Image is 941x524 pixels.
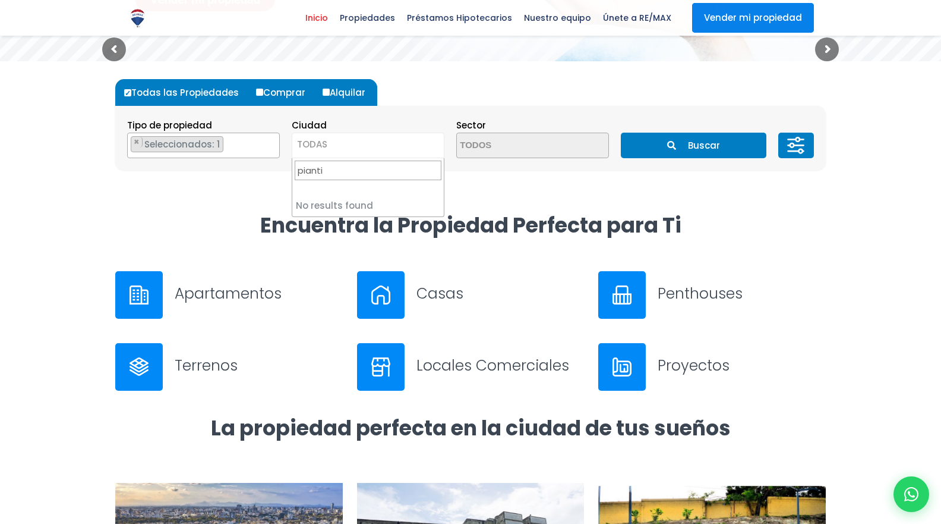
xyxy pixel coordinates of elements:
[131,137,143,148] button: Remove item
[175,283,343,304] h3: Apartamentos
[175,355,343,376] h3: Terrenos
[621,133,766,158] button: Buscar
[127,8,148,29] img: Logo de REMAX
[518,9,597,27] span: Nuestro equipo
[127,119,212,131] span: Tipo de propiedad
[211,413,731,443] strong: La propiedad perfecta en la ciudad de tus sueños
[115,271,343,319] a: Apartamentos
[416,355,585,376] h3: Locales Comerciales
[401,9,518,27] span: Préstamos Hipotecarios
[143,138,223,150] span: Seleccionados: 1
[299,9,334,27] span: Inicio
[598,343,826,391] a: Proyectos
[456,119,486,131] span: Sector
[131,136,223,152] li: APARTAMENTO
[320,79,377,106] label: Alquilar
[598,271,826,319] a: Penthouses
[292,133,444,158] span: TODAS
[297,138,327,150] span: TODAS
[658,355,826,376] h3: Proyectos
[597,9,677,27] span: Únete a RE/MAX
[256,89,263,96] input: Comprar
[416,283,585,304] h3: Casas
[292,119,327,131] span: Ciudad
[334,9,401,27] span: Propiedades
[295,161,441,180] input: Search
[128,133,134,159] textarea: Search
[457,133,572,159] textarea: Search
[692,3,814,33] a: Vender mi propiedad
[658,283,826,304] h3: Penthouses
[253,79,317,106] label: Comprar
[292,136,444,153] span: TODAS
[121,79,251,106] label: Todas las Propiedades
[124,89,131,96] input: Todas las Propiedades
[266,136,273,148] button: Remove all items
[267,137,273,148] span: ×
[115,343,343,391] a: Terrenos
[357,271,585,319] a: Casas
[260,211,681,240] strong: Encuentra la Propiedad Perfecta para Ti
[134,137,140,148] span: ×
[323,89,330,96] input: Alquilar
[357,343,585,391] a: Locales Comerciales
[292,194,444,216] li: No results found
